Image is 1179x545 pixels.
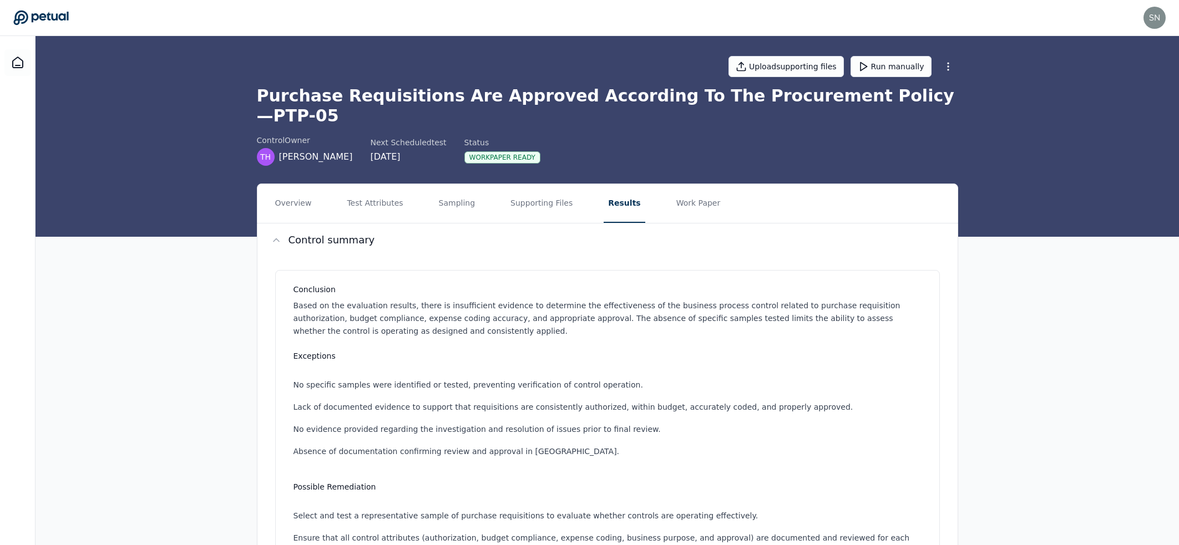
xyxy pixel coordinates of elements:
h3: Exceptions [294,350,926,361]
nav: Tabs [257,184,958,223]
li: No specific samples were identified or tested, preventing verification of control operation. [294,379,926,390]
h1: Purchase Requisitions Are Approved According To The Procurement Policy — PTP-05 [257,86,958,126]
h2: Control summary [289,232,375,248]
div: Next Scheduled test [370,137,446,148]
li: No evidence provided regarding the investigation and resolution of issues prior to final review. [294,424,926,435]
button: Results [604,184,645,223]
h3: Conclusion [294,284,926,295]
span: TH [260,151,271,162]
button: More Options [938,57,958,77]
div: Status [464,137,540,148]
div: [DATE] [370,150,446,164]
div: control Owner [257,135,353,146]
a: Dashboard [4,49,31,76]
button: Work Paper [672,184,725,223]
button: Control summary [257,223,958,257]
a: Go to Dashboard [13,10,69,26]
li: Absence of documentation confirming review and approval in [GEOGRAPHIC_DATA]. [294,446,926,457]
button: Test Attributes [342,184,407,223]
div: Workpaper Ready [464,151,540,164]
h3: Possible Remediation [294,481,926,492]
button: Sampling [434,184,480,223]
li: Lack of documented evidence to support that requisitions are consistently authorized, within budg... [294,401,926,412]
img: snir+arm@petual.ai [1143,7,1166,29]
p: Based on the evaluation results, there is insufficient evidence to determine the effectiveness of... [294,299,926,337]
span: [PERSON_NAME] [279,150,353,164]
button: Overview [271,184,316,223]
button: Supporting Files [506,184,577,223]
li: Select and test a representative sample of purchase requisitions to evaluate whether controls are... [294,510,926,521]
button: Uploadsupporting files [728,56,844,77]
button: Run manually [851,56,932,77]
